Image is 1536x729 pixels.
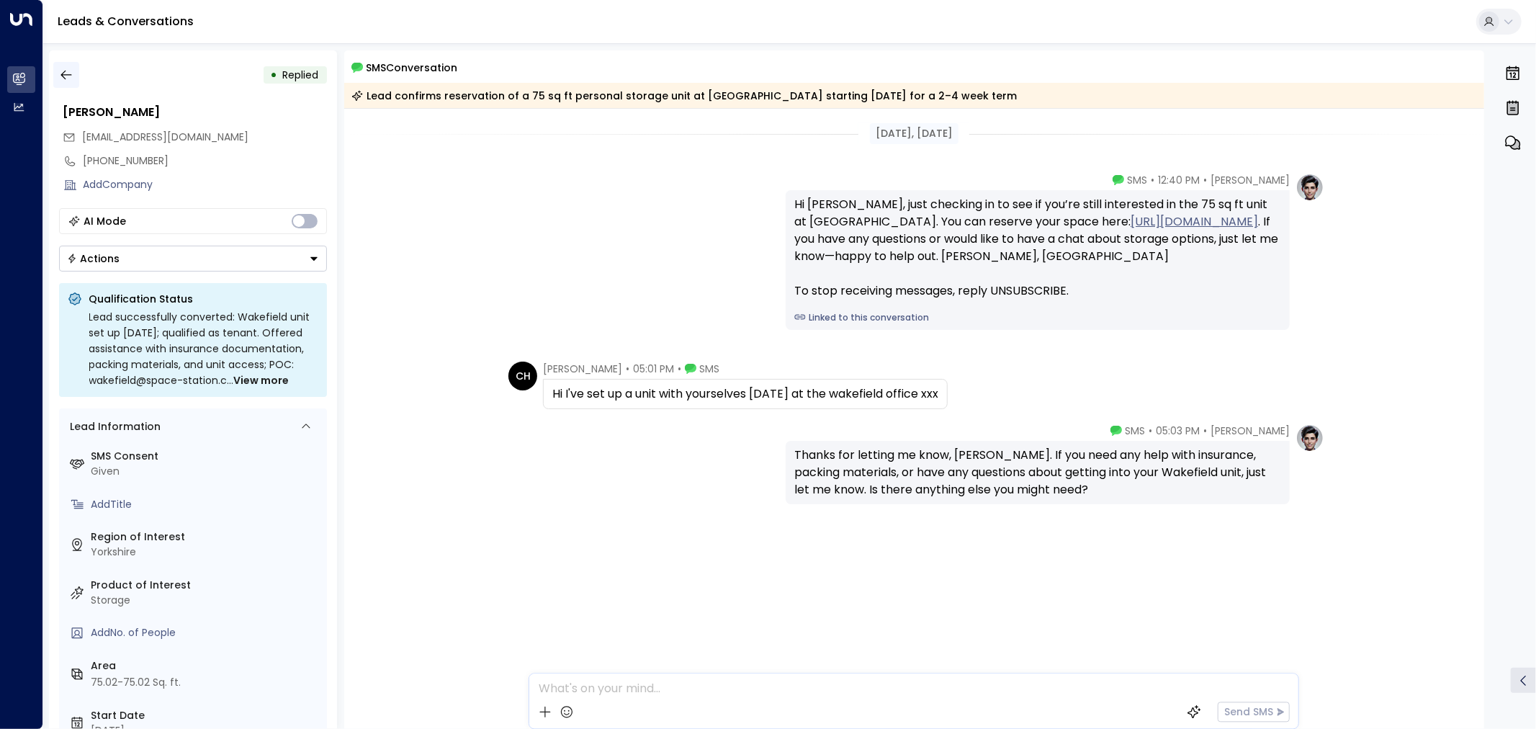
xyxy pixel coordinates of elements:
div: [DATE], [DATE] [870,123,958,144]
div: [PHONE_NUMBER] [84,153,327,169]
button: Actions [59,246,327,272]
span: View more [234,372,289,388]
span: 12:40 PM [1158,173,1200,187]
a: [URL][DOMAIN_NAME] [1131,213,1258,231]
span: crystal30rascal@gmail.com [83,130,249,145]
label: Region of Interest [91,529,321,545]
span: Replied [283,68,319,82]
span: • [1149,424,1152,438]
span: • [1203,424,1207,438]
span: [PERSON_NAME] [1211,424,1290,438]
a: Linked to this conversation [794,311,1281,324]
div: CH [508,362,537,390]
span: SMS [699,362,719,376]
p: Qualification Status [89,292,318,306]
div: AddNo. of People [91,625,321,640]
div: Hi [PERSON_NAME], just checking in to see if you’re still interested in the 75 sq ft unit at [GEO... [794,196,1281,300]
img: profile-logo.png [1295,424,1324,452]
div: Lead confirms reservation of a 75 sq ft personal storage unit at [GEOGRAPHIC_DATA] starting [DATE... [351,89,1018,103]
div: Yorkshire [91,545,321,560]
label: Product of Interest [91,578,321,593]
span: • [1151,173,1154,187]
span: SMS [1127,173,1147,187]
label: Start Date [91,708,321,723]
span: 05:03 PM [1156,424,1200,438]
span: [PERSON_NAME] [1211,173,1290,187]
a: Leads & Conversations [58,13,194,30]
div: Lead successfully converted: Wakefield unit set up [DATE]; qualified as tenant. Offered assistanc... [89,309,318,388]
span: 05:01 PM [633,362,674,376]
div: Thanks for letting me know, [PERSON_NAME]. If you need any help with insurance, packing materials... [794,447,1281,498]
span: SMS [1125,424,1145,438]
div: AddTitle [91,497,321,512]
div: Lead Information [66,419,161,434]
span: • [1203,173,1207,187]
span: SMS Conversation [367,59,458,76]
span: [EMAIL_ADDRESS][DOMAIN_NAME] [83,130,249,144]
label: SMS Consent [91,449,321,464]
div: [PERSON_NAME] [63,104,327,121]
div: 75.02-75.02 Sq. ft. [91,675,181,690]
div: Actions [67,252,120,265]
div: Storage [91,593,321,608]
div: AddCompany [84,177,327,192]
label: Area [91,658,321,674]
div: Given [91,464,321,479]
span: [PERSON_NAME] [543,362,622,376]
div: Hi I've set up a unit with yourselves [DATE] at the wakefield office xxx [552,385,938,403]
div: AI Mode [84,214,127,228]
div: Button group with a nested menu [59,246,327,272]
span: • [678,362,681,376]
img: profile-logo.png [1295,173,1324,202]
span: • [626,362,629,376]
div: • [271,62,278,88]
